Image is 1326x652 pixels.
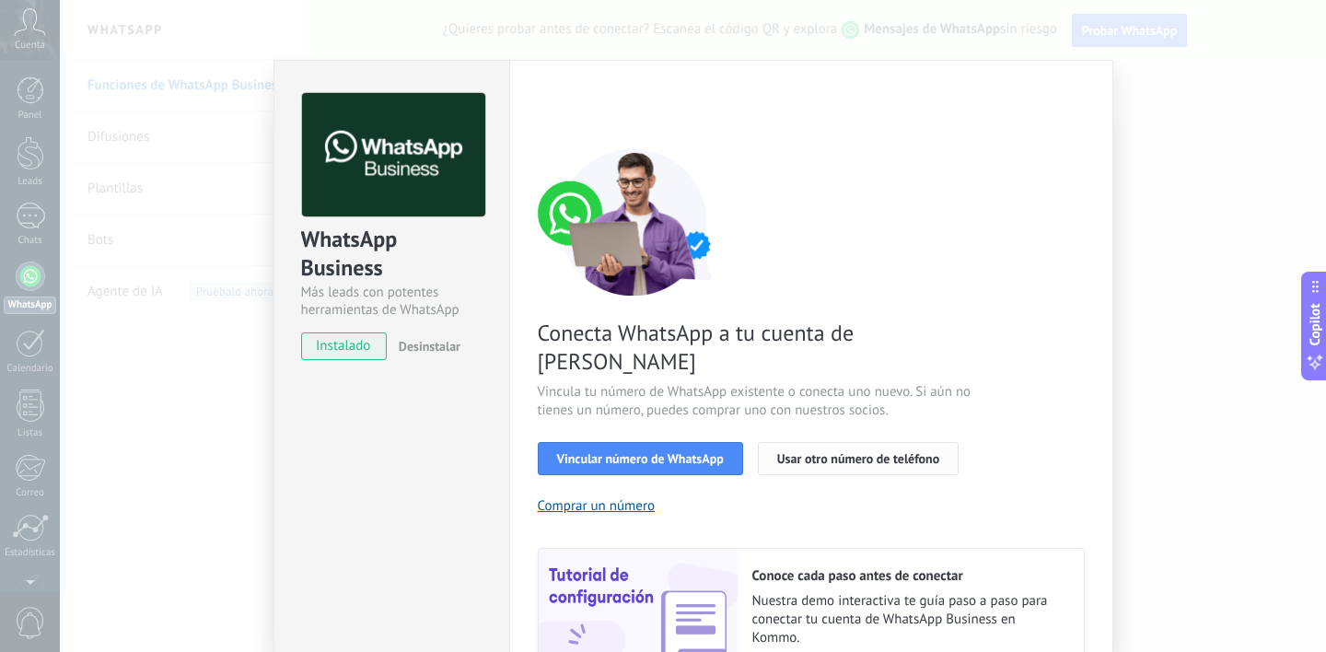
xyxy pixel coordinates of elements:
span: Copilot [1306,304,1324,346]
button: Comprar un número [538,497,656,515]
img: connect number [538,148,731,296]
div: Más leads con potentes herramientas de WhatsApp [301,284,483,319]
span: Usar otro número de teléfono [777,452,939,465]
button: Desinstalar [391,332,460,360]
span: Vincular número de WhatsApp [557,452,724,465]
div: WhatsApp Business [301,225,483,284]
h2: Conoce cada paso antes de conectar [752,567,1065,585]
span: Nuestra demo interactiva te guía paso a paso para conectar tu cuenta de WhatsApp Business en Kommo. [752,592,1065,647]
button: Vincular número de WhatsApp [538,442,743,475]
span: Desinstalar [399,338,460,355]
button: Usar otro número de teléfono [758,442,959,475]
span: Conecta WhatsApp a tu cuenta de [PERSON_NAME] [538,319,976,376]
span: Vincula tu número de WhatsApp existente o conecta uno nuevo. Si aún no tienes un número, puedes c... [538,383,976,420]
span: instalado [302,332,386,360]
img: logo_main.png [302,93,485,217]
